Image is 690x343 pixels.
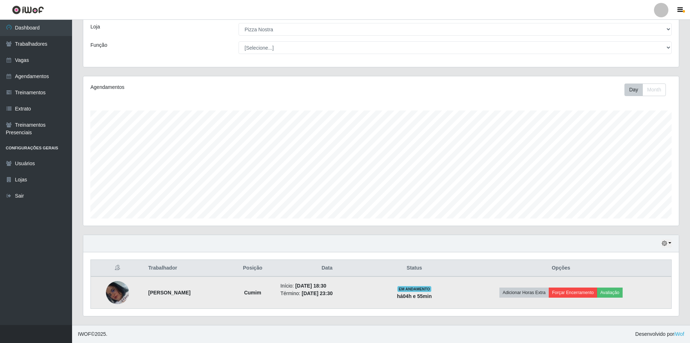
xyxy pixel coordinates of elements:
th: Status [378,260,451,277]
time: [DATE] 23:30 [302,290,333,296]
time: [DATE] 18:30 [295,283,326,289]
button: Adicionar Horas Extra [499,288,549,298]
label: Função [90,41,107,49]
li: Início: [280,282,374,290]
button: Forçar Encerramento [549,288,597,298]
button: Avaliação [597,288,623,298]
span: IWOF [78,331,91,337]
span: EM ANDAMENTO [397,286,432,292]
img: 1754248092408.jpeg [106,281,129,304]
th: Opções [451,260,672,277]
li: Término: [280,290,374,297]
th: Posição [229,260,276,277]
div: Toolbar with button groups [624,84,672,96]
strong: há 04 h e 55 min [397,293,432,299]
a: iWof [674,331,684,337]
span: © 2025 . [78,330,107,338]
span: Desenvolvido por [635,330,684,338]
img: CoreUI Logo [12,5,44,14]
label: Loja [90,23,100,31]
div: First group [624,84,666,96]
strong: [PERSON_NAME] [148,290,191,295]
strong: Cumim [244,290,261,295]
div: Agendamentos [90,84,326,91]
th: Data [276,260,378,277]
button: Month [642,84,666,96]
button: Day [624,84,643,96]
th: Trabalhador [144,260,230,277]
